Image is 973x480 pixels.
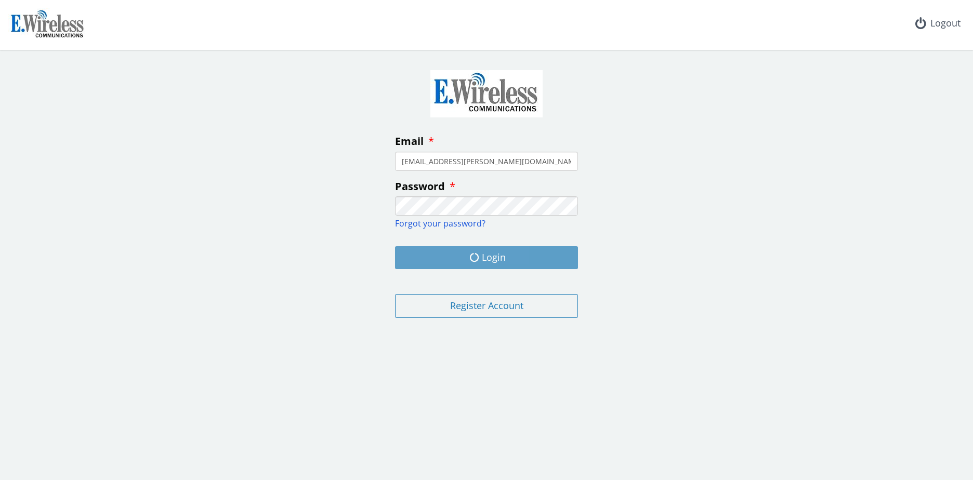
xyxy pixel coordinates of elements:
button: Register Account [395,294,578,318]
button: Login [395,246,578,269]
span: Password [395,179,445,193]
a: Forgot your password? [395,218,485,229]
input: enter your email address [395,152,578,171]
span: Email [395,134,424,148]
